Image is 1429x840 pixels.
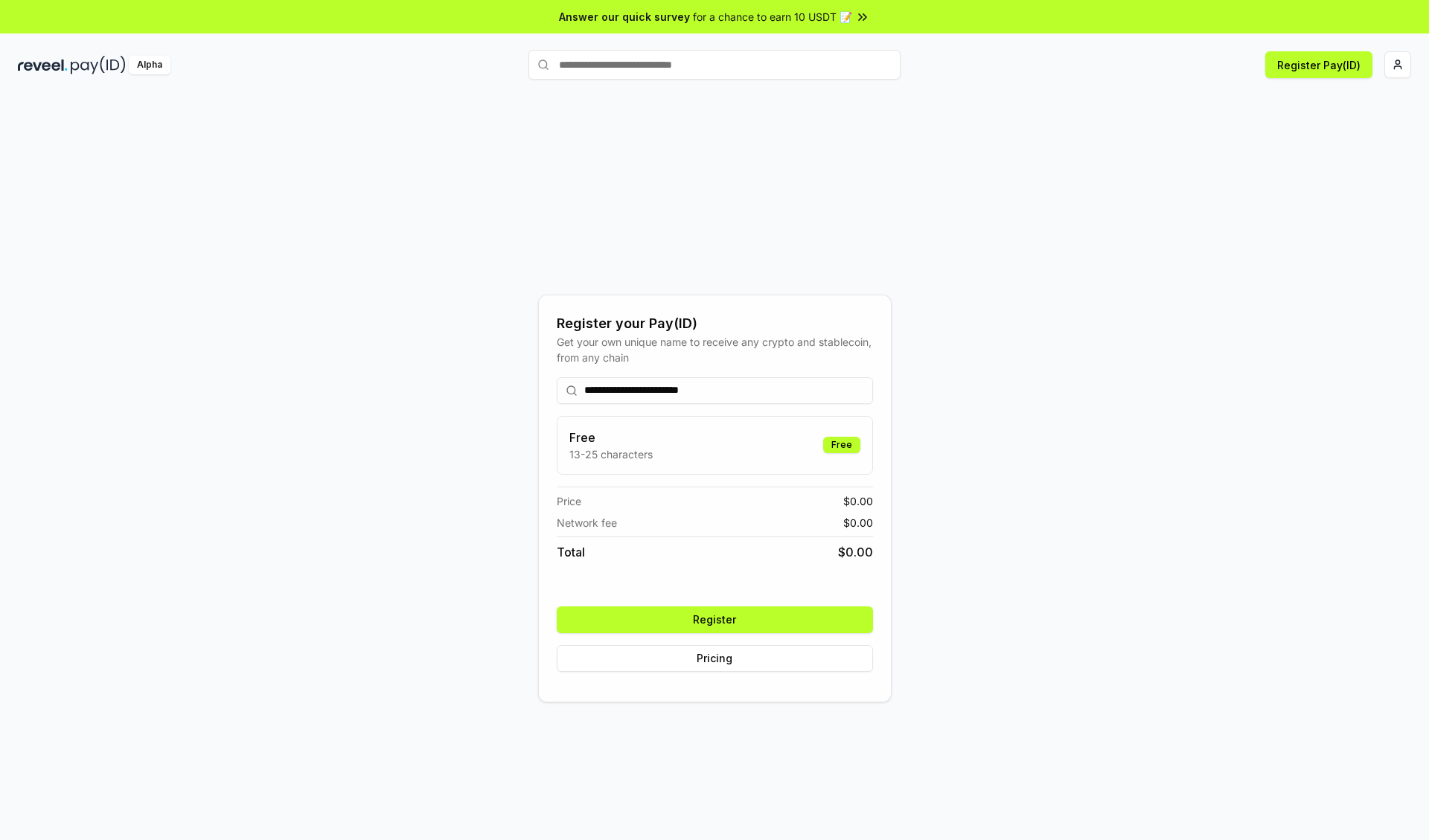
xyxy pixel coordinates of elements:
[559,9,690,25] span: Answer our quick survey
[18,56,68,74] img: reveel_dark
[557,515,617,530] span: Network fee
[557,334,873,365] div: Get your own unique name to receive any crypto and stablecoin, from any chain
[557,313,873,334] div: Register your Pay(ID)
[693,9,852,25] span: for a chance to earn 10 USDT 📝
[71,56,126,74] img: pay_id
[557,543,585,561] span: Total
[843,493,873,509] span: $ 0.00
[557,645,873,672] button: Pricing
[569,446,653,462] p: 13-25 characters
[838,543,873,561] span: $ 0.00
[823,437,860,453] div: Free
[1265,51,1372,78] button: Register Pay(ID)
[557,493,581,509] span: Price
[129,56,170,74] div: Alpha
[557,606,873,633] button: Register
[843,515,873,530] span: $ 0.00
[569,429,653,446] h3: Free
